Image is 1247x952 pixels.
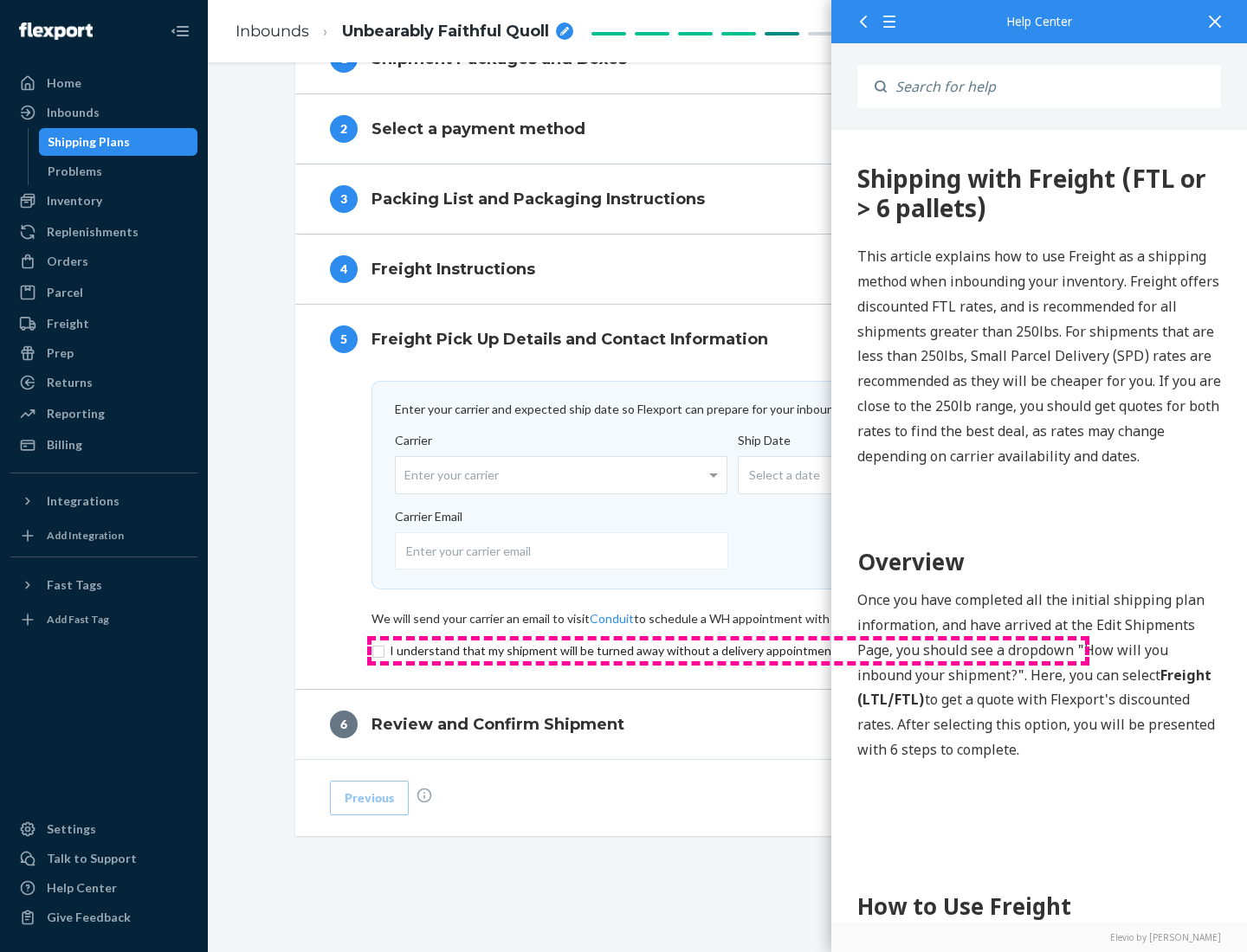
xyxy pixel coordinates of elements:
[295,305,1161,374] button: 5Freight Pick Up Details and Contact Information
[330,255,358,283] div: 4
[887,65,1221,108] input: Search
[48,133,130,151] div: Shipping Plans
[26,415,390,449] h1: Overview
[26,35,390,93] div: 360 Shipping with Freight (FTL or > 6 pallets)
[10,218,197,246] a: Replenishments
[590,611,634,626] a: Conduit
[47,879,117,897] div: Help Center
[10,874,197,902] a: Help Center
[10,310,197,338] a: Freight
[10,69,197,97] a: Home
[395,432,727,494] label: Carrier
[10,369,197,396] a: Returns
[47,909,131,926] div: Give Feedback
[47,344,74,362] div: Prep
[330,781,409,815] button: Previous
[26,760,390,794] h1: How to Use Freight
[372,713,624,736] h4: Review and Confirm Shipment
[10,606,197,634] a: Add Fast Tag
[19,23,93,40] img: Flexport logo
[10,187,197,215] a: Inventory
[10,339,197,367] a: Prep
[47,253,88,270] div: Orders
[47,223,139,241] div: Replenishments
[47,405,105,422] div: Reporting
[330,711,358,738] div: 6
[39,158,198,185] a: Problems
[10,845,197,872] a: Talk to Support
[395,401,1062,418] div: Enter your carrier and expected ship date so Flexport can prepare for your inbound .
[10,522,197,550] a: Add Integration
[295,164,1161,234] button: 3Packing List and Packaging Instructions
[47,436,82,453] div: Billing
[295,690,1161,759] button: 6Review and Confirm Shipment
[47,315,89,332] div: Freight
[372,118,585,140] h4: Select a payment method
[330,115,358,143] div: 2
[26,114,390,338] p: This article explains how to use Freight as a shipping method when inbounding your inventory. Fre...
[372,328,768,351] h4: Freight Pick Up Details and Contact Information
[857,16,1221,28] div: Help Center
[295,235,1161,304] button: 4Freight Instructions
[342,21,549,43] span: Unbearably Faithful Quoll
[857,931,1221,943] a: Elevio by [PERSON_NAME]
[330,185,358,213] div: 3
[395,508,1051,569] label: Carrier Email
[163,14,197,48] button: Close Navigation
[10,99,197,126] a: Inbounds
[39,128,198,156] a: Shipping Plans
[10,279,197,306] a: Parcel
[10,431,197,459] a: Billing
[47,492,120,510] div: Integrations
[10,815,197,843] a: Settings
[10,248,197,275] a: Orders
[47,104,100,121] div: Inbounds
[47,192,102,209] div: Inventory
[10,571,197,599] button: Fast Tags
[48,163,102,180] div: Problems
[295,94,1161,164] button: 2Select a payment method
[738,432,1082,508] label: Ship Date
[47,576,102,594] div: Fast Tags
[372,258,535,280] h4: Freight Instructions
[330,325,358,353] div: 5
[396,457,727,493] div: Enter your carrier
[10,400,197,428] a: Reporting
[47,528,124,543] div: Add Integration
[47,850,137,867] div: Talk to Support
[26,811,390,842] h2: Step 1: Boxes and Labels
[372,188,705,210] h4: Packing List and Packaging Instructions
[26,458,390,633] p: Once you have completed all the initial shipping plan information, and have arrived at the Edit S...
[47,374,93,391] div: Returns
[10,487,197,515] button: Integrations
[236,22,309,41] a: Inbounds
[10,904,197,931] button: Give Feedback
[47,820,96,838] div: Settings
[395,532,728,569] input: Enter your carrier email
[372,610,1085,627] div: We will send your carrier an email to visit to schedule a WH appointment with Reference ASN / PO # .
[749,466,820,484] span: Select a date
[47,74,81,92] div: Home
[47,284,83,301] div: Parcel
[47,612,109,627] div: Add Fast Tag
[222,6,587,57] ol: breadcrumbs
